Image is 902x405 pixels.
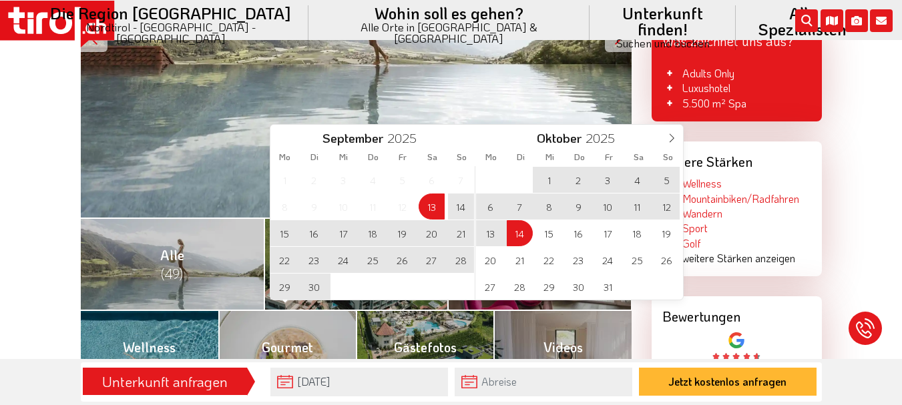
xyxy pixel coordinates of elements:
input: Abreise [455,368,632,396]
span: September 1, 2025 [272,167,298,193]
span: Oktober 20, 2025 [477,247,503,273]
span: September 17, 2025 [330,220,357,246]
span: September 23, 2025 [301,247,327,273]
span: September 16, 2025 [301,220,327,246]
span: Gästefotos [394,338,457,374]
span: Oktober 3, 2025 [595,167,621,193]
span: September 29, 2025 [272,274,298,300]
input: Year [582,129,626,146]
img: google [728,332,744,348]
span: September 15, 2025 [272,220,298,246]
input: Anreise [270,368,448,396]
span: Do [359,153,388,161]
span: September 6, 2025 [419,167,445,193]
span: Di [300,153,329,161]
small: Nordtirol - [GEOGRAPHIC_DATA] - [GEOGRAPHIC_DATA] [49,21,292,44]
span: (10) [416,357,435,374]
a: Golf [682,236,700,250]
span: (1) [557,357,569,374]
span: September 25, 2025 [360,247,386,273]
span: September 24, 2025 [330,247,357,273]
span: Oktober 22, 2025 [536,247,562,273]
span: Mo [270,153,300,161]
span: (2) [280,357,295,374]
span: Oktober 11, 2025 [624,193,650,220]
span: Alle [160,246,184,282]
span: Sa [624,153,653,161]
span: Oktober 6, 2025 [477,193,503,220]
span: Do [565,153,594,161]
span: Oktober [537,132,582,145]
i: Kontakt [870,9,893,32]
span: Oktober 27, 2025 [477,274,503,300]
span: Oktober 21, 2025 [507,247,533,273]
span: September 12, 2025 [389,193,415,220]
span: September [322,132,383,145]
span: Oktober 13, 2025 [477,220,503,246]
span: Oktober 1, 2025 [536,167,562,193]
span: Fr [388,153,417,161]
li: weitere Stärken anzeigen [662,251,795,266]
span: Oktober 7, 2025 [507,193,533,220]
span: Gourmet [262,338,313,374]
span: Mo [477,153,506,161]
span: September 10, 2025 [330,193,357,220]
span: September 30, 2025 [301,274,327,300]
a: Alle (49) [81,218,264,310]
span: September 11, 2025 [360,193,386,220]
span: September 22, 2025 [272,247,298,273]
a: Sommer (6) [264,218,447,310]
span: September 7, 2025 [448,167,474,193]
span: Sa [417,153,447,161]
span: September 8, 2025 [272,193,298,220]
span: September 21, 2025 [448,220,474,246]
span: Oktober 18, 2025 [624,220,650,246]
span: September 2, 2025 [301,167,327,193]
a: Videos (1) [493,310,631,402]
span: Oktober 8, 2025 [536,193,562,220]
span: Oktober 24, 2025 [595,247,621,273]
a: Wandern [682,206,722,220]
a: Gästefotos (10) [356,310,493,402]
span: Oktober 15, 2025 [536,220,562,246]
div: Unsere Stärken [652,141,822,176]
span: September 20, 2025 [419,220,445,246]
span: Oktober 28, 2025 [507,274,533,300]
i: Karte öffnen [821,9,843,32]
li: Luxushotel [662,81,811,95]
span: Oktober 4, 2025 [624,167,650,193]
a: Wellness (25) [81,310,218,402]
span: Oktober 17, 2025 [595,220,621,246]
li: Adults Only [662,66,811,81]
li: 5.500 m² Spa [662,96,811,111]
span: Fr [594,153,624,161]
span: So [653,153,682,161]
a: Wellness [682,176,722,190]
span: Oktober 23, 2025 [566,247,592,273]
span: Oktober 10, 2025 [595,193,621,220]
span: Mi [329,153,359,161]
span: September 19, 2025 [389,220,415,246]
span: Oktober 14, 2025 [507,220,533,246]
span: Oktober 19, 2025 [654,220,680,246]
span: September 5, 2025 [389,167,415,193]
span: September 4, 2025 [360,167,386,193]
span: Oktober 29, 2025 [536,274,562,300]
a: Gourmet (2) [218,310,356,402]
small: Alle Orte in [GEOGRAPHIC_DATA] & [GEOGRAPHIC_DATA] [324,21,574,44]
span: September 18, 2025 [360,220,386,246]
span: September 9, 2025 [301,193,327,220]
span: Oktober 5, 2025 [654,167,680,193]
i: Fotogalerie [845,9,868,32]
span: September 3, 2025 [330,167,357,193]
div: Bewertungen [652,296,822,331]
span: September 28, 2025 [448,247,474,273]
span: Di [506,153,535,161]
span: Oktober 26, 2025 [654,247,680,273]
span: September 14, 2025 [448,193,474,220]
span: So [447,153,476,161]
a: Sport [682,221,708,235]
small: Suchen und buchen [606,37,720,49]
span: Oktober 9, 2025 [566,193,592,220]
input: Year [383,129,427,146]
